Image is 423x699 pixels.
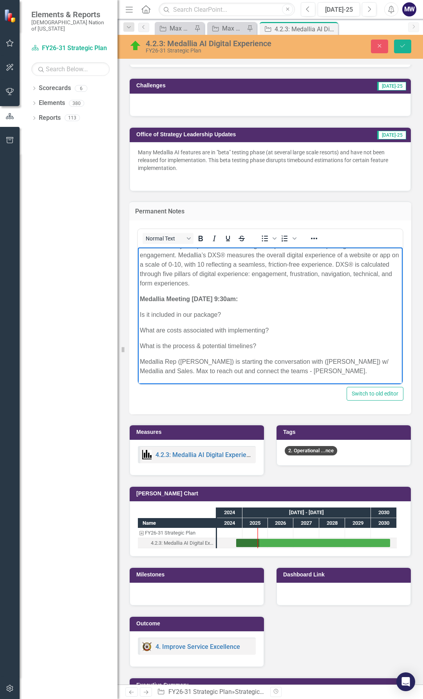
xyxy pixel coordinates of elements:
a: 4. Improve Service Excellence [155,643,240,650]
div: 4.2.3: Medallia AI Digital Experience [138,538,216,548]
div: Task: Start date: 2024-10-01 End date: 2030-09-30 [236,539,390,547]
div: 2024 [217,518,242,528]
iframe: Rich Text Area [138,247,403,384]
div: Max SO's [222,23,245,33]
p: What are costs associated with implementing? [2,78,263,88]
div: [DATE]-25 [320,5,357,14]
div: » » [157,688,264,697]
h3: Tags [283,429,407,435]
h3: Outcome [136,621,260,627]
a: Max SO's [157,23,192,33]
span: [DATE]-25 [377,131,406,139]
h3: Office of Strategy Leadership Updates [136,132,345,137]
div: 6 [75,85,87,92]
p: Many Medallia AI features are in "beta" testing phase (at several large scale resorts) and have n... [138,148,403,173]
button: Switch to old editor [347,387,403,401]
img: Performance Management [142,450,152,459]
div: Task: Start date: 2024-10-01 End date: 2030-09-30 [138,538,216,548]
div: 380 [69,100,84,107]
span: 2. Operational ...nce [285,446,337,456]
div: Task: FY26-31 Strategic Plan Start date: 2024-10-01 End date: 2024-10-02 [138,528,216,538]
button: Strikethrough [235,233,248,244]
div: 2027 [293,518,319,528]
a: Max SO's [209,23,245,33]
button: MW [402,2,416,16]
span: Normal Text [146,235,184,242]
div: 2025 [242,518,268,528]
a: FY26-31 Strategic Plan [168,688,232,695]
div: Name [138,518,216,528]
a: Reports [39,114,61,123]
div: 2024 [217,508,242,518]
div: 113 [65,115,80,121]
div: 2030 [371,518,397,528]
a: Elements [39,99,65,108]
a: 4.2.3: Medallia AI Digital Experience KPIs [155,451,271,459]
button: Block Normal Text [143,233,193,244]
p: Is it included in our package? [2,63,263,72]
img: Focus Area [142,642,152,651]
input: Search ClearPoint... [159,3,295,16]
img: On Target [129,40,142,52]
h3: Dashboard Link [283,572,407,578]
a: Scorecards [39,84,71,93]
div: 2025 - 2029 [242,508,371,518]
button: [DATE]-25 [318,2,360,16]
div: 2028 [319,518,345,528]
button: Reveal or hide additional toolbar items [307,233,321,244]
h3: Permanent Notes [135,208,405,215]
button: Underline [221,233,235,244]
div: Open Intercom Messenger [396,672,415,691]
h3: Executive Summary [136,682,407,688]
h3: [PERSON_NAME] Chart [136,491,407,497]
div: 2026 [268,518,293,528]
div: 4.2.3: Medallia AI Digital Experience [275,24,336,34]
h3: Challenges [136,83,271,89]
button: Italic [208,233,221,244]
a: Strategic Objectives [235,688,290,695]
span: [DATE]-25 [377,82,406,90]
div: 4.2.3: Medallia AI Digital Experience [146,39,280,48]
p: What is the process & potential timelines? [2,94,263,103]
div: Numbered list [278,233,298,244]
div: FY26-31 Strategic Plan [138,528,216,538]
img: ClearPoint Strategy [4,9,18,23]
h3: Milestones [136,572,260,578]
span: Elements & Reports [31,10,110,19]
div: FY26-31 Strategic Plan [146,48,280,54]
div: Bullet list [258,233,278,244]
input: Search Below... [31,62,110,76]
div: Max SO's [170,23,192,33]
div: FY26-31 Strategic Plan [145,528,195,538]
small: [DEMOGRAPHIC_DATA] Nation of [US_STATE] [31,19,110,32]
div: 2029 [345,518,371,528]
p: Medallia Rep ([PERSON_NAME]) is starting the conversation with ([PERSON_NAME]) w/ Medallia and Sa... [2,110,263,128]
button: Bold [194,233,207,244]
h3: Measures [136,429,260,435]
div: 2030 [371,508,397,518]
div: 4.2.3: Medallia AI Digital Experience [151,538,213,548]
a: FY26-31 Strategic Plan [31,44,110,53]
strong: Medallia Meeting [DATE] 9:30am: [2,48,100,55]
